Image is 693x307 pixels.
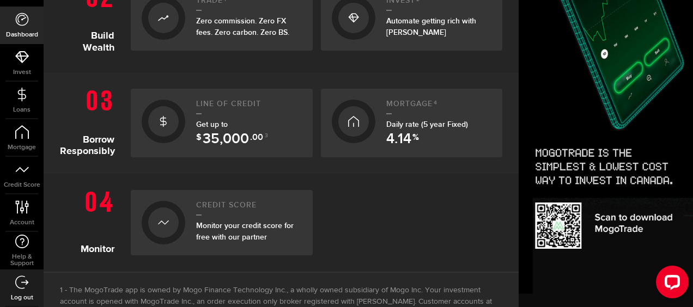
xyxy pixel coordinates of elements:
iframe: LiveChat chat widget [647,261,693,307]
span: % [412,133,419,146]
span: Automate getting rich with [PERSON_NAME] [386,16,476,37]
a: Credit ScoreMonitor your credit score for free with our partner [131,190,313,255]
span: Monitor your credit score for free with our partner [196,221,294,242]
h1: Borrow Responsibly [60,83,123,157]
span: 35,000 [203,132,249,146]
span: 4.14 [386,132,411,146]
a: Mortgage4Daily rate (5 year Fixed) 4.14 % [321,89,503,157]
h2: Line of credit [196,100,302,114]
span: Daily rate (5 year Fixed) [386,120,468,129]
a: Line of creditGet up to $ 35,000 .00 3 [131,89,313,157]
span: Get up to [196,120,268,140]
h2: Credit Score [196,201,302,216]
span: $ [196,133,202,146]
sup: 4 [434,100,437,106]
span: Zero commission. Zero FX fees. Zero carbon. Zero BS. [196,16,289,37]
h1: Monitor [60,185,123,255]
span: .00 [250,133,263,146]
h2: Mortgage [386,100,492,114]
sup: 3 [265,132,268,139]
